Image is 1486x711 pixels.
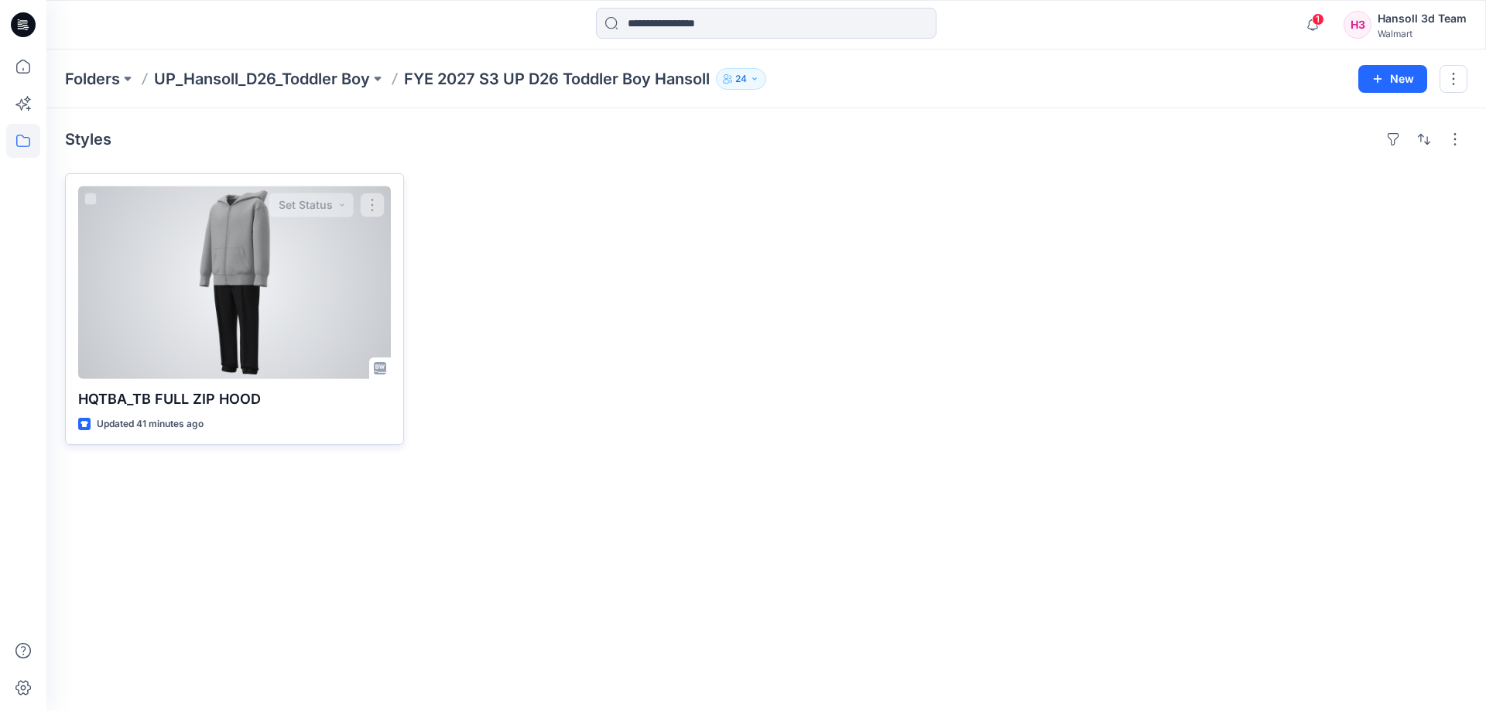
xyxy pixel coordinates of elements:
[1344,11,1371,39] div: H3
[716,68,766,90] button: 24
[78,388,391,410] p: HQTBA_TB FULL ZIP HOOD
[154,68,370,90] a: UP_Hansoll_D26_Toddler Boy
[65,130,111,149] h4: Styles
[1378,28,1467,39] div: Walmart
[404,68,710,90] p: FYE 2027 S3 UP D26 Toddler Boy Hansoll
[78,186,391,379] a: HQTBA_TB FULL ZIP HOOD
[65,68,120,90] a: Folders
[735,70,747,87] p: 24
[1378,9,1467,28] div: Hansoll 3d Team
[97,416,204,432] p: Updated 41 minutes ago
[1358,65,1427,93] button: New
[1312,13,1324,26] span: 1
